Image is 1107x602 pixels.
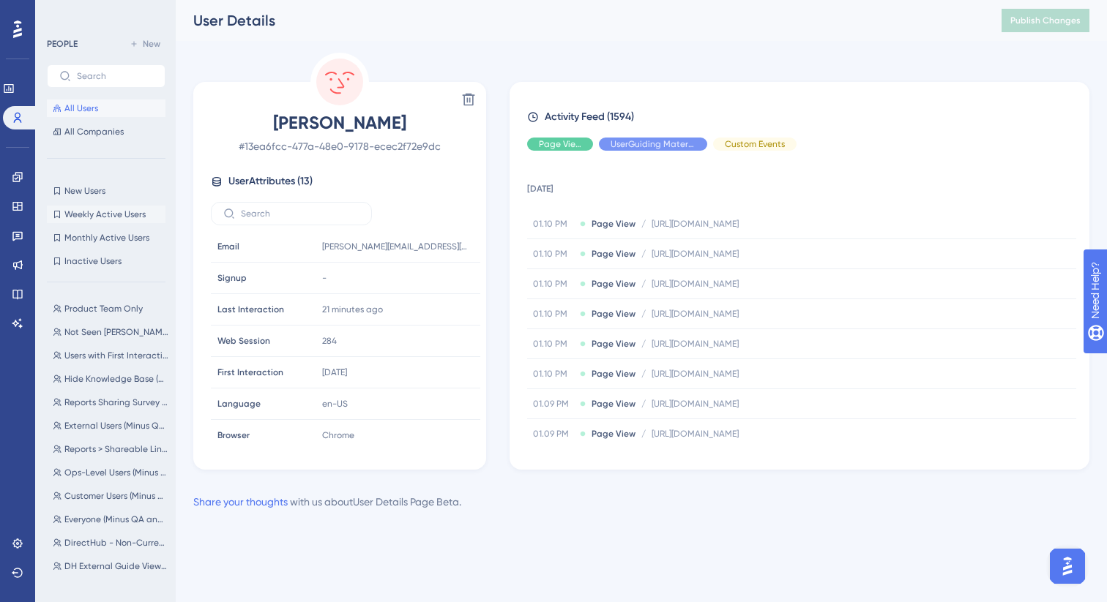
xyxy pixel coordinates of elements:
button: DirectHub - Non-Current Customers [DATE] (Minus Internal Users) [47,534,174,552]
button: Reports > Shareable Link Modal Users [47,440,174,458]
span: Monthly Active Users [64,232,149,244]
span: New Users [64,185,105,197]
span: Ops-Level Users (Minus QA) [64,467,168,478]
span: All Companies [64,126,124,138]
button: Users with First Interaction More than [DATE] (Minus QA) [47,347,174,364]
button: Hide Knowledge Base (Academy) Users [47,370,174,388]
span: Product Team Only [64,303,143,315]
button: DH External Guide Viewers [47,557,174,575]
button: New Users [47,182,165,200]
button: External Users (Minus QA and Customers) [47,417,174,434]
span: New [143,38,160,50]
button: Monthly Active Users [47,229,165,247]
button: Publish Changes [1002,9,1089,32]
span: Reports > Shareable Link Modal Users [64,443,168,455]
input: Search [77,71,153,81]
button: Everyone (Minus QA and Customer Users) [47,511,174,528]
span: All Users [64,102,98,114]
span: Users with First Interaction More than [DATE] (Minus QA) [64,350,168,361]
div: User Details [193,10,965,31]
button: New [124,35,165,53]
span: Not Seen [PERSON_NAME] Guide #1 [64,326,168,338]
span: Everyone (Minus QA and Customer Users) [64,513,168,525]
button: Inactive Users [47,252,165,270]
span: Hide Knowledge Base (Academy) Users [64,373,168,385]
span: Weekly Active Users [64,208,146,220]
button: Reports Sharing Survey Non-Viewers (External Only) [47,394,174,411]
span: DH External Guide Viewers [64,560,168,572]
button: All Users [47,99,165,117]
button: Ops-Level Users (Minus QA) [47,464,174,481]
div: PEOPLE [47,38,78,50]
span: External Users (Minus QA and Customers) [64,420,168,432]
button: Customer Users (Minus QA) [47,487,174,505]
span: Inactive Users [64,255,122,267]
span: Need Help? [34,4,92,21]
span: Reports Sharing Survey Non-Viewers (External Only) [64,396,168,408]
button: Weekly Active Users [47,206,165,223]
iframe: UserGuiding AI Assistant Launcher [1045,544,1089,588]
button: Not Seen [PERSON_NAME] Guide #1 [47,323,174,341]
span: Customer Users (Minus QA) [64,490,168,502]
button: All Companies [47,123,165,140]
span: Publish Changes [1010,15,1081,26]
span: DirectHub - Non-Current Customers [DATE] (Minus Internal Users) [64,537,168,549]
button: Product Team Only [47,300,174,317]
